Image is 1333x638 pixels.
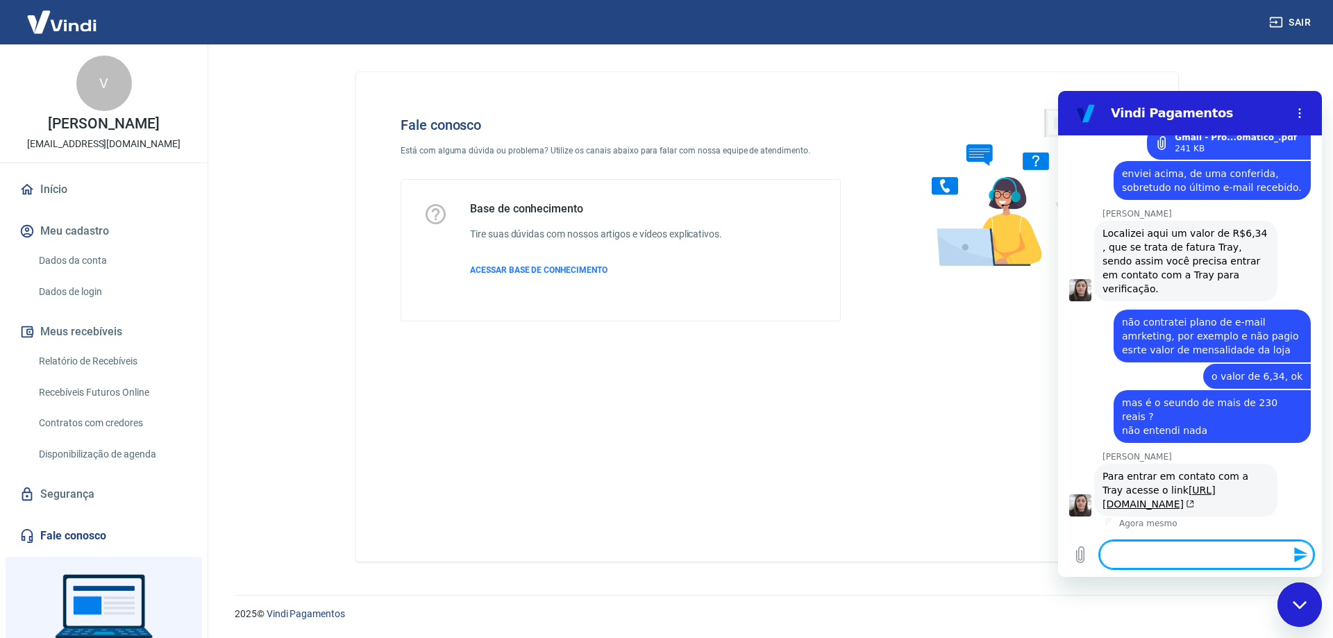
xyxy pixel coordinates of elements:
[470,227,722,242] h6: Tire suas dúvidas com nossos artigos e vídeos explicativos.
[401,117,841,133] h4: Fale conosco
[235,607,1300,621] p: 2025 ©
[33,440,191,469] a: Disponibilização de agenda
[904,94,1115,280] img: Fale conosco
[17,521,191,551] a: Fale conosco
[33,347,191,376] a: Relatório de Recebíveis
[48,117,159,131] p: [PERSON_NAME]
[1277,582,1322,627] iframe: Botão para abrir a janela de mensagens, conversa em andamento
[17,1,107,43] img: Vindi
[17,317,191,347] button: Meus recebíveis
[267,608,345,619] a: Vindi Pagamentos
[27,137,181,151] p: [EMAIL_ADDRESS][DOMAIN_NAME]
[470,265,607,275] span: ACESSAR BASE DE CONHECIMENTO
[76,56,132,111] div: V
[17,174,191,205] a: Início
[33,378,191,407] a: Recebíveis Futuros Online
[401,144,841,157] p: Está com alguma dúvida ou problema? Utilize os canais abaixo para falar com nossa equipe de atend...
[470,202,722,216] h5: Base de conhecimento
[17,216,191,246] button: Meu cadastro
[17,479,191,510] a: Segurança
[470,264,722,276] a: ACESSAR BASE DE CONHECIMENTO
[33,246,191,275] a: Dados da conta
[1058,91,1322,577] iframe: Janela de mensagens
[33,278,191,306] a: Dados de login
[33,409,191,437] a: Contratos com credores
[1266,10,1316,35] button: Sair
